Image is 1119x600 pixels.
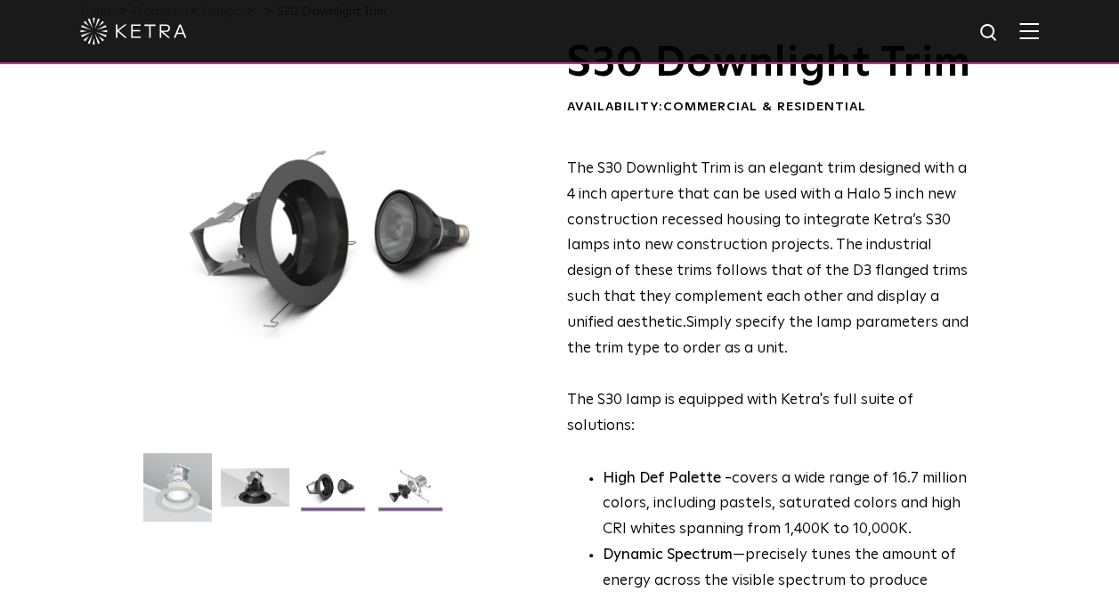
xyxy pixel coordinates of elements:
[567,99,972,117] div: Availability:
[603,547,733,563] strong: Dynamic Spectrum
[1019,22,1039,39] img: Hamburger%20Nav.svg
[567,315,969,356] span: Simply specify the lamp parameters and the trim type to order as a unit.​
[376,468,444,520] img: S30 Halo Downlight_Exploded_Black
[567,161,968,330] span: The S30 Downlight Trim is an elegant trim designed with a 4 inch aperture that can be used with a...
[603,466,972,544] p: covers a wide range of 16.7 million colors, including pastels, saturated colors and high CRI whit...
[143,453,212,535] img: S30-DownlightTrim-2021-Web-Square
[663,101,866,113] span: Commercial & Residential
[221,468,289,520] img: S30 Halo Downlight_Hero_Black_Gradient
[567,157,972,440] p: The S30 lamp is equipped with Ketra's full suite of solutions:
[80,18,187,45] img: ketra-logo-2019-white
[298,468,367,520] img: S30 Halo Downlight_Table Top_Black
[978,22,1001,45] img: search icon
[603,471,732,486] strong: High Def Palette -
